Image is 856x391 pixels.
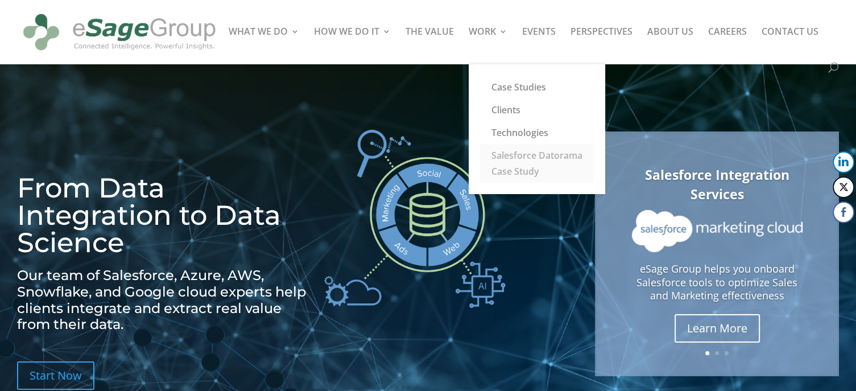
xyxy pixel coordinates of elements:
a: 2 [715,351,719,355]
a: ABOUT US [647,27,693,63]
a: CONTACT US [762,27,818,63]
a: Learn More [675,314,760,343]
a: EVENTS [522,27,556,63]
a: 1 [705,351,709,355]
p: eSage Group helps you onboard Salesforce tools to optimize Sales and Marketing effectiveness [627,262,807,303]
img: eSage Group [19,5,220,59]
h1: From Data Integration to Data Science [17,174,309,262]
a: HOW WE DO IT [314,27,391,63]
a: Clients [480,98,594,121]
a: PERSPECTIVES [570,27,632,63]
a: Start Now [17,361,94,390]
a: 3 [725,351,729,355]
a: WORK [469,27,507,63]
a: CAREERS [708,27,747,63]
button: LinkedIn Share [833,151,854,173]
a: WHAT WE DO [229,27,299,63]
button: Twitter Share [833,176,854,198]
a: Case Studies [480,76,594,98]
h2: Our team of Salesforce, Azure, AWS, Snowflake, and Google cloud experts help clients integrate an... [17,267,309,339]
a: Salesforce Integration Services [645,166,789,204]
a: Technologies [480,121,594,144]
button: Facebook Share [833,201,854,223]
a: THE VALUE [406,27,454,63]
a: Salesforce Datorama Case Study [480,144,594,183]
